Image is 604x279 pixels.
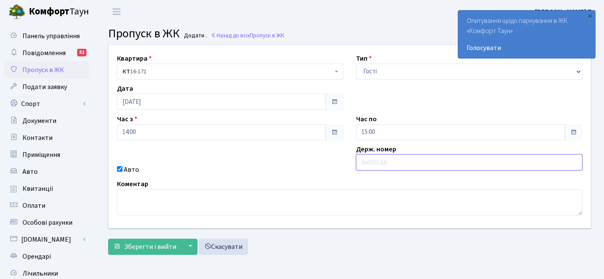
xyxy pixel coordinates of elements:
[122,67,130,76] b: КТ
[4,61,89,78] a: Пропуск в ЖК
[4,129,89,146] a: Контакти
[467,43,587,53] a: Голосувати
[4,45,89,61] a: Повідомлення51
[22,48,66,58] span: Повідомлення
[356,53,372,64] label: Тип
[117,84,133,94] label: Дата
[22,201,45,210] span: Оплати
[108,239,182,255] button: Зберегти і вийти
[22,116,56,126] span: Документи
[356,144,396,154] label: Держ. номер
[117,53,152,64] label: Квартира
[4,231,89,248] a: [DOMAIN_NAME]
[77,49,86,56] div: 51
[22,167,38,176] span: Авто
[535,7,594,17] a: [PERSON_NAME] П.
[211,31,284,39] a: Назад до всіхПропуск в ЖК
[22,218,72,227] span: Особові рахунки
[4,197,89,214] a: Оплати
[22,150,60,159] span: Приміщення
[356,154,582,170] input: AA0001AA
[250,31,284,39] span: Пропуск в ЖК
[22,133,53,142] span: Контакти
[29,5,70,18] b: Комфорт
[4,112,89,129] a: Документи
[586,11,594,20] div: ×
[4,180,89,197] a: Квитанції
[22,31,80,41] span: Панель управління
[22,65,64,75] span: Пропуск в ЖК
[4,214,89,231] a: Особові рахунки
[4,28,89,45] a: Панель управління
[22,269,58,278] span: Лічильники
[182,32,207,39] small: Додати .
[106,5,127,19] button: Переключити навігацію
[199,239,248,255] a: Скасувати
[22,184,53,193] span: Квитанції
[122,67,333,76] span: <b>КТ</b>&nbsp;&nbsp;&nbsp;&nbsp;16-171
[458,11,595,58] div: Опитування щодо паркування в ЖК «Комфорт Таун»
[4,95,89,112] a: Спорт
[29,5,89,19] span: Таун
[22,252,51,261] span: Орендарі
[8,3,25,20] img: logo.png
[356,114,377,124] label: Час по
[4,146,89,163] a: Приміщення
[4,163,89,180] a: Авто
[117,179,148,189] label: Коментар
[124,165,139,175] label: Авто
[117,64,343,80] span: <b>КТ</b>&nbsp;&nbsp;&nbsp;&nbsp;16-171
[124,242,176,251] span: Зберегти і вийти
[22,82,67,92] span: Подати заявку
[108,25,180,42] span: Пропуск в ЖК
[4,78,89,95] a: Подати заявку
[4,248,89,265] a: Орендарі
[117,114,137,124] label: Час з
